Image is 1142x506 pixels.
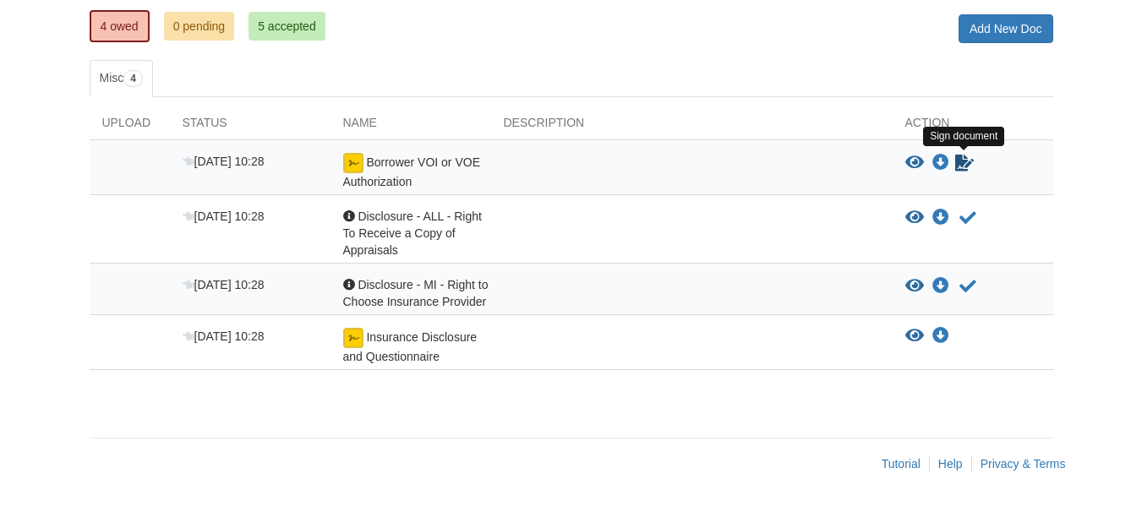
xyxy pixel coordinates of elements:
a: 0 pending [164,12,235,41]
a: Download Disclosure - MI - Right to Choose Insurance Provider [932,280,949,293]
button: Acknowledge receipt of document [958,276,978,297]
button: View Insurance Disclosure and Questionnaire [905,328,924,345]
span: Insurance Disclosure and Questionnaire [343,330,478,363]
span: Disclosure - MI - Right to Choose Insurance Provider [343,278,489,308]
a: Misc [90,60,153,97]
div: Upload [90,114,170,139]
span: [DATE] 10:28 [183,209,265,223]
a: Sign Form [953,153,975,173]
a: Download Borrower VOI or VOE Authorization [932,156,949,170]
button: View Disclosure - MI - Right to Choose Insurance Provider [905,278,924,295]
button: View Borrower VOI or VOE Authorization [905,155,924,171]
a: Help [938,457,963,471]
button: View Disclosure - ALL - Right To Receive a Copy of Appraisals [905,209,924,226]
a: Tutorial [882,457,921,471]
span: Disclosure - ALL - Right To Receive a Copy of Appraisals [343,209,482,257]
a: Add New Doc [959,14,1053,43]
a: Download Insurance Disclosure and Questionnaire [932,329,949,343]
div: Description [491,114,893,139]
span: Borrower VOI or VOE Authorization [343,155,480,188]
div: Sign document [923,127,1004,146]
div: Status [170,114,331,139]
span: [DATE] 10:28 [183,329,265,343]
a: Download Disclosure - ALL - Right To Receive a Copy of Appraisals [932,211,949,225]
button: Acknowledge receipt of document [958,208,978,228]
a: 5 accepted [249,12,325,41]
span: [DATE] 10:28 [183,278,265,291]
div: Action [893,114,1053,139]
span: 4 [123,70,143,87]
a: Privacy & Terms [981,457,1066,471]
a: 4 owed [90,10,150,42]
img: Preparing document [343,328,363,348]
span: [DATE] 10:28 [183,155,265,168]
div: Name [331,114,491,139]
img: Ready for you to esign [343,153,363,173]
